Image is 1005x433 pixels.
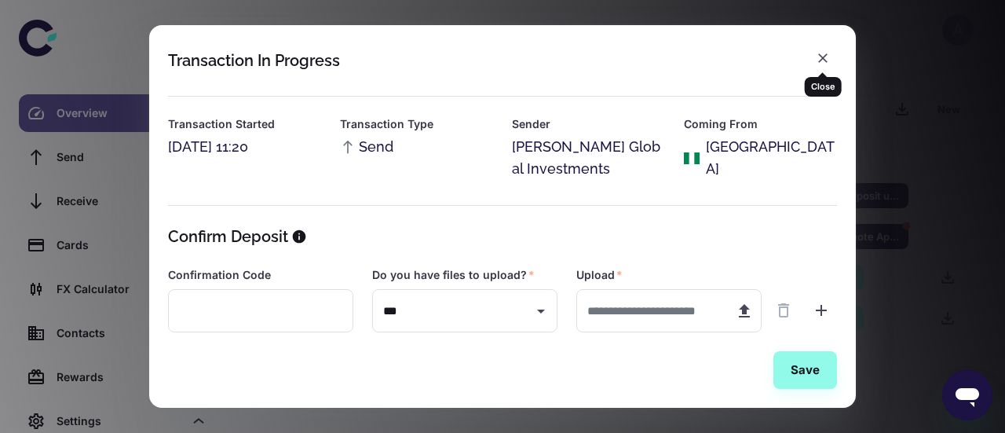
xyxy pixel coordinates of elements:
[340,136,393,158] span: Send
[168,267,271,283] label: Confirmation Code
[168,116,321,133] h6: Transaction Started
[168,225,288,248] h5: Confirm Deposit
[576,267,623,283] label: Upload
[684,116,837,133] h6: Coming From
[942,370,992,420] iframe: Button to launch messaging window
[168,136,321,158] div: [DATE] 11:20
[706,136,837,180] div: [GEOGRAPHIC_DATA]
[805,77,842,97] div: Close
[530,300,552,322] button: Open
[512,116,665,133] h6: Sender
[168,51,340,70] div: Transaction In Progress
[372,267,535,283] label: Do you have files to upload?
[773,351,837,389] button: Save
[340,116,493,133] h6: Transaction Type
[512,136,665,180] div: [PERSON_NAME] Global Investments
